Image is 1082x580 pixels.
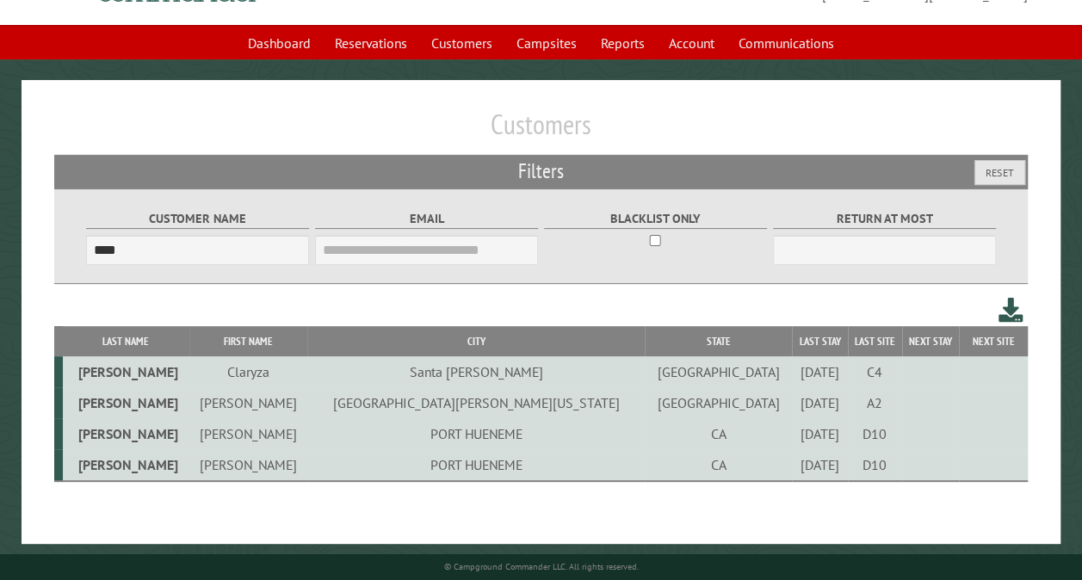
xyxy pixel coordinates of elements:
[794,425,844,442] div: [DATE]
[848,326,902,356] th: Last Site
[544,209,767,229] label: Blacklist only
[307,387,645,418] td: [GEOGRAPHIC_DATA][PERSON_NAME][US_STATE]
[645,449,792,481] td: CA
[63,449,189,481] td: [PERSON_NAME]
[999,294,1023,326] a: Download this customer list (.csv)
[189,449,308,481] td: [PERSON_NAME]
[959,326,1028,356] th: Next Site
[189,326,308,356] th: First Name
[325,27,417,59] a: Reservations
[794,363,844,380] div: [DATE]
[189,387,308,418] td: [PERSON_NAME]
[645,387,792,418] td: [GEOGRAPHIC_DATA]
[848,356,902,387] td: C4
[645,326,792,356] th: State
[728,27,844,59] a: Communications
[307,449,645,481] td: PORT HUENEME
[848,449,902,481] td: D10
[307,418,645,449] td: PORT HUENEME
[54,108,1028,155] h1: Customers
[63,387,189,418] td: [PERSON_NAME]
[307,356,645,387] td: Santa [PERSON_NAME]
[848,387,902,418] td: A2
[63,418,189,449] td: [PERSON_NAME]
[189,356,308,387] td: Claryza
[794,394,844,411] div: [DATE]
[315,209,538,229] label: Email
[902,326,960,356] th: Next Stay
[848,418,902,449] td: D10
[63,356,189,387] td: [PERSON_NAME]
[773,209,996,229] label: Return at most
[86,209,309,229] label: Customer Name
[63,326,189,356] th: Last Name
[974,160,1025,185] button: Reset
[645,356,792,387] td: [GEOGRAPHIC_DATA]
[307,326,645,356] th: City
[189,418,308,449] td: [PERSON_NAME]
[444,561,639,572] small: © Campground Commander LLC. All rights reserved.
[645,418,792,449] td: CA
[506,27,587,59] a: Campsites
[421,27,503,59] a: Customers
[54,155,1028,188] h2: Filters
[590,27,655,59] a: Reports
[792,326,847,356] th: Last Stay
[794,456,844,473] div: [DATE]
[658,27,725,59] a: Account
[238,27,321,59] a: Dashboard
